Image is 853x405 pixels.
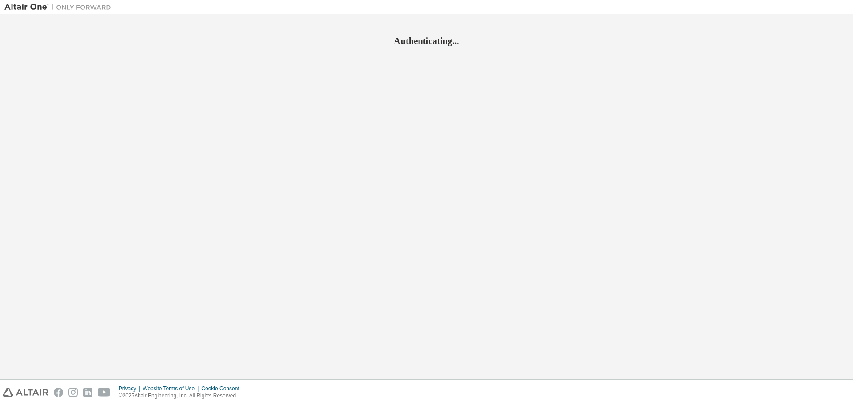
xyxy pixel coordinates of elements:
div: Privacy [119,385,143,392]
p: © 2025 Altair Engineering, Inc. All Rights Reserved. [119,392,245,400]
div: Website Terms of Use [143,385,201,392]
img: instagram.svg [68,388,78,397]
img: facebook.svg [54,388,63,397]
img: altair_logo.svg [3,388,48,397]
img: Altair One [4,3,116,12]
div: Cookie Consent [201,385,244,392]
h2: Authenticating... [4,35,849,47]
img: youtube.svg [98,388,111,397]
img: linkedin.svg [83,388,92,397]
